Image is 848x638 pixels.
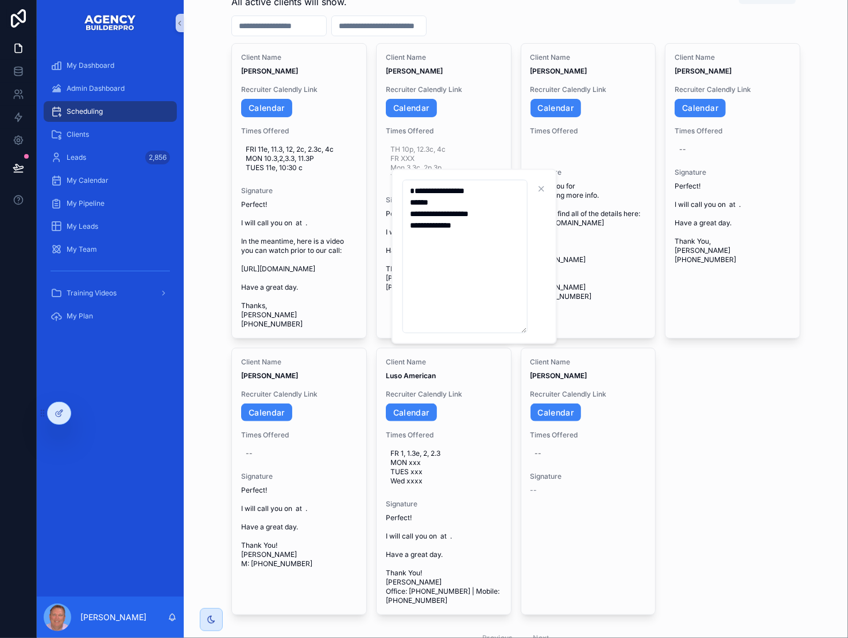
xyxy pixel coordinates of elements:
[386,513,502,605] span: Perfect! I will call you on at . Have a great day. Thank You! [PERSON_NAME] Office: [PHONE_NUMBER...
[80,612,146,623] p: [PERSON_NAME]
[44,193,177,214] a: My Pipeline
[67,245,97,254] span: My Team
[531,53,646,62] span: Client Name
[390,449,497,486] span: FR 1, 1.3e, 2, 2.3 MON xxx TUES xxx Wed xxxx
[376,43,512,339] a: Client Name[PERSON_NAME]Recruiter Calendly LinkCalendarTimes OfferedTH 10p, 12.3c, 4c FR XXX Mon ...
[521,43,656,339] a: Client Name[PERSON_NAME]Recruiter Calendly LinkCalendarTimes OfferedSignatureThank you for reques...
[37,46,184,343] div: scrollable content
[231,43,367,339] a: Client Name[PERSON_NAME]Recruiter Calendly LinkCalendarTimes OfferedFRI 11e, 11.3, 12, 2c, 2.3c, ...
[241,371,298,380] strong: [PERSON_NAME]
[531,85,646,94] span: Recruiter Calendly Link
[241,431,357,440] span: Times Offered
[386,499,502,509] span: Signature
[386,99,437,117] a: Calendar
[241,67,298,75] strong: [PERSON_NAME]
[241,200,357,329] span: Perfect! I will call you on at . In the meantime, here is a video you can watch prior to our call...
[44,216,177,237] a: My Leads
[679,145,686,154] div: --
[531,371,587,380] strong: [PERSON_NAME]
[390,145,497,182] span: TH 10p, 12.3c, 4c FR XXX Mon 3.3c, 2p,3p, TUES 5:3c
[241,358,357,367] span: Client Name
[675,53,791,62] span: Client Name
[44,170,177,191] a: My Calendar
[386,403,437,422] a: Calendar
[531,67,587,75] strong: [PERSON_NAME]
[67,130,89,139] span: Clients
[386,358,502,367] span: Client Name
[241,126,357,136] span: Times Offered
[44,239,177,260] a: My Team
[675,182,791,264] span: Perfect! I will call you on at . Have a great day. Thank You, [PERSON_NAME] [PHONE_NUMBER]
[44,124,177,145] a: Clients
[241,472,357,481] span: Signature
[67,222,98,231] span: My Leads
[386,126,502,136] span: Times Offered
[67,61,114,70] span: My Dashboard
[386,371,436,380] strong: Luso American
[44,101,177,122] a: Scheduling
[531,126,646,136] span: Times Offered
[521,348,656,616] a: Client Name[PERSON_NAME]Recruiter Calendly LinkCalendarTimes Offered--Signature--
[67,84,125,93] span: Admin Dashboard
[44,78,177,99] a: Admin Dashboard
[386,85,502,94] span: Recruiter Calendly Link
[44,283,177,303] a: Training Videos
[535,449,542,458] div: --
[531,486,537,495] span: --
[241,486,357,568] span: Perfect! I will call you on at . Have a great day. Thank You! [PERSON_NAME] M: [PHONE_NUMBER]
[241,53,357,62] span: Client Name
[531,431,646,440] span: Times Offered
[386,67,443,75] strong: [PERSON_NAME]
[246,145,353,172] span: FRI 11e, 11.3, 12, 2c, 2.3c, 4c MON 10.3,2,3.3, 11.3P TUES 11e, 10:30 c
[44,306,177,326] a: My Plan
[531,182,646,301] span: Thank you for requesting more info. You can find all of the details here: [URL][DOMAIN_NAME] Than...
[675,99,726,117] a: Calendar
[241,186,357,195] span: Signature
[531,390,646,399] span: Recruiter Calendly Link
[241,390,357,399] span: Recruiter Calendly Link
[386,209,502,292] span: Perfect! I will call you on at . Have a great day. Thanks, [PERSON_NAME] [PHONE_NUMBER]
[246,449,253,458] div: --
[241,403,292,422] a: Calendar
[67,153,86,162] span: Leads
[386,53,502,62] span: Client Name
[675,67,731,75] strong: [PERSON_NAME]
[84,14,137,32] img: App logo
[386,390,502,399] span: Recruiter Calendly Link
[44,147,177,168] a: Leads2,856
[241,99,292,117] a: Calendar
[67,312,93,321] span: My Plan
[241,85,357,94] span: Recruiter Calendly Link
[67,176,109,185] span: My Calendar
[531,472,646,481] span: Signature
[665,43,800,339] a: Client Name[PERSON_NAME]Recruiter Calendly LinkCalendarTimes Offered--SignaturePerfect! I will ca...
[67,107,103,116] span: Scheduling
[44,55,177,76] a: My Dashboard
[531,168,646,177] span: Signature
[386,431,502,440] span: Times Offered
[675,126,791,136] span: Times Offered
[231,348,367,616] a: Client Name[PERSON_NAME]Recruiter Calendly LinkCalendarTimes Offered--SignaturePerfect! I will ca...
[67,199,104,208] span: My Pipeline
[145,151,170,164] div: 2,856
[675,85,791,94] span: Recruiter Calendly Link
[67,289,117,298] span: Training Videos
[531,403,582,422] a: Calendar
[386,195,502,205] span: Signature
[376,348,512,616] a: Client NameLuso AmericanRecruiter Calendly LinkCalendarTimes OfferedFR 1, 1.3e, 2, 2.3 MON xxx TU...
[531,358,646,367] span: Client Name
[675,168,791,177] span: Signature
[531,99,582,117] a: Calendar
